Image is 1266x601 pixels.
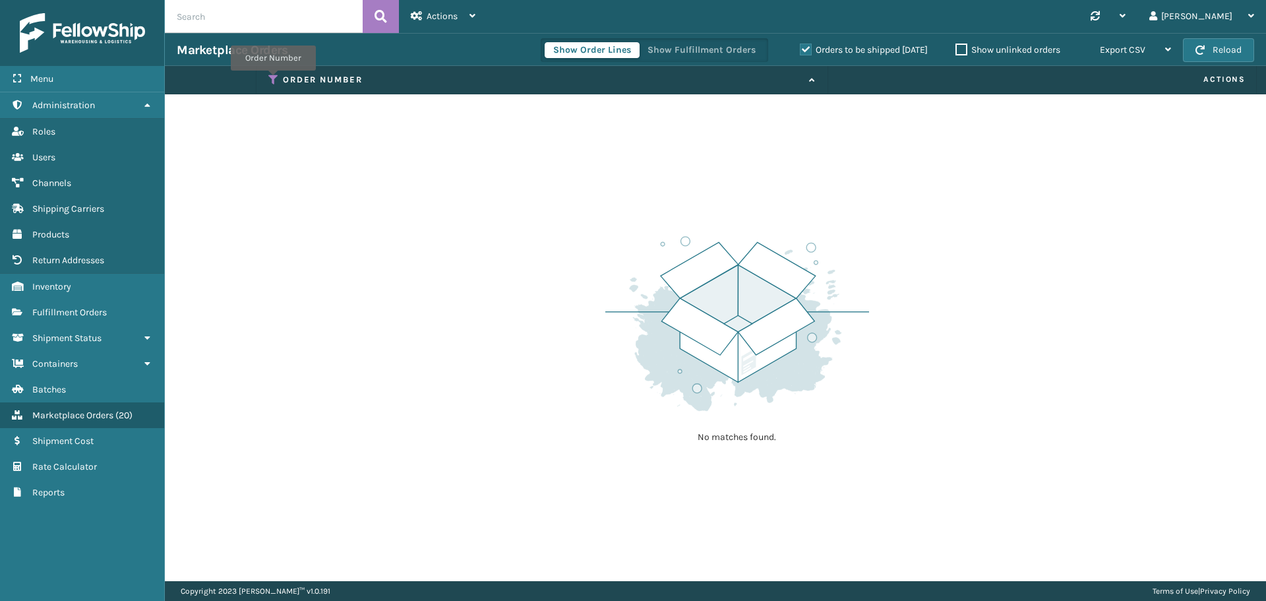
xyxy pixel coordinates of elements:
[30,73,53,84] span: Menu
[639,42,764,58] button: Show Fulfillment Orders
[283,74,802,86] label: Order Number
[1153,586,1198,596] a: Terms of Use
[32,177,71,189] span: Channels
[181,581,330,601] p: Copyright 2023 [PERSON_NAME]™ v 1.0.191
[32,410,113,421] span: Marketplace Orders
[800,44,928,55] label: Orders to be shipped [DATE]
[32,229,69,240] span: Products
[1153,581,1250,601] div: |
[955,44,1060,55] label: Show unlinked orders
[32,307,107,318] span: Fulfillment Orders
[32,384,66,395] span: Batches
[1200,586,1250,596] a: Privacy Policy
[427,11,458,22] span: Actions
[32,435,94,447] span: Shipment Cost
[32,461,97,472] span: Rate Calculator
[32,126,55,137] span: Roles
[832,69,1253,90] span: Actions
[32,358,78,369] span: Containers
[545,42,640,58] button: Show Order Lines
[32,152,55,163] span: Users
[115,410,133,421] span: ( 20 )
[1183,38,1254,62] button: Reload
[32,255,104,266] span: Return Addresses
[32,332,102,344] span: Shipment Status
[177,42,287,58] h3: Marketplace Orders
[32,203,104,214] span: Shipping Carriers
[32,100,95,111] span: Administration
[32,281,71,292] span: Inventory
[1100,44,1145,55] span: Export CSV
[20,13,145,53] img: logo
[32,487,65,498] span: Reports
